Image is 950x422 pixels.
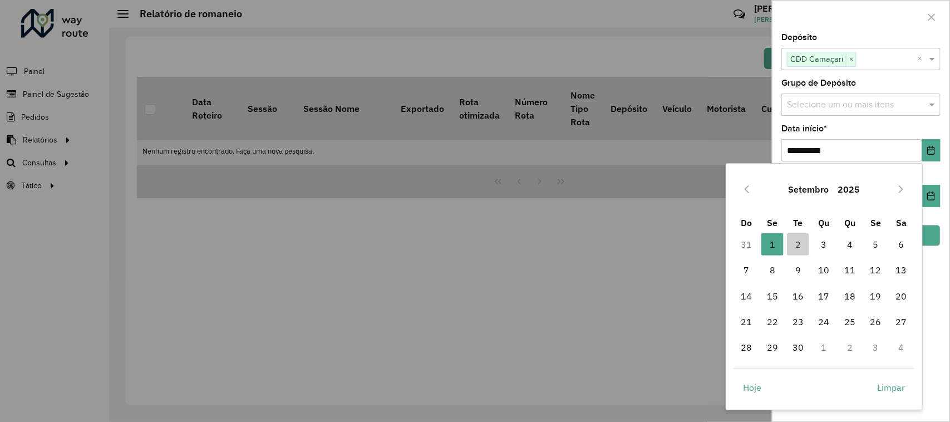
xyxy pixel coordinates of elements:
span: × [846,53,856,66]
td: 24 [811,309,837,335]
td: 6 [889,232,914,257]
span: Hoje [743,381,761,394]
span: 13 [890,259,913,281]
span: Qu [844,217,855,228]
td: 28 [734,335,759,360]
button: Choose Date [922,185,941,207]
td: 11 [837,257,863,283]
label: Depósito [781,31,817,44]
td: 27 [889,309,914,335]
td: 4 [837,232,863,257]
span: Qu [819,217,830,228]
button: Choose Month [784,176,833,203]
td: 5 [863,232,888,257]
span: CDD Camaçari [787,52,846,66]
td: 9 [785,257,811,283]
span: Se [767,217,778,228]
span: 27 [890,311,913,333]
span: 3 [813,233,835,256]
span: 4 [839,233,861,256]
td: 18 [837,283,863,308]
span: 22 [761,311,784,333]
td: 21 [734,309,759,335]
span: 26 [865,311,887,333]
span: 2 [787,233,809,256]
span: Limpar [877,381,905,394]
td: 8 [760,257,785,283]
td: 29 [760,335,785,360]
span: Se [870,217,881,228]
td: 2 [837,335,863,360]
td: 1 [760,232,785,257]
span: Do [741,217,752,228]
span: 30 [787,336,809,359]
td: 25 [837,309,863,335]
label: Data início [781,122,827,135]
td: 13 [889,257,914,283]
span: 6 [890,233,913,256]
td: 16 [785,283,811,308]
span: 8 [761,259,784,281]
td: 3 [811,232,837,257]
span: 17 [813,285,835,307]
td: 10 [811,257,837,283]
td: 1 [811,335,837,360]
td: 23 [785,309,811,335]
span: 12 [865,259,887,281]
td: 14 [734,283,759,308]
td: 3 [863,335,888,360]
span: 24 [813,311,835,333]
td: 12 [863,257,888,283]
label: Grupo de Depósito [781,76,856,90]
td: 7 [734,257,759,283]
span: 19 [865,285,887,307]
span: 11 [839,259,861,281]
td: 15 [760,283,785,308]
span: 9 [787,259,809,281]
span: 20 [890,285,913,307]
span: 14 [736,285,758,307]
span: 21 [736,311,758,333]
td: 30 [785,335,811,360]
span: 15 [761,285,784,307]
td: 4 [889,335,914,360]
span: 29 [761,336,784,359]
span: 23 [787,311,809,333]
button: Choose Year [833,176,864,203]
button: Previous Month [738,180,756,198]
td: 22 [760,309,785,335]
div: Choose Date [726,163,923,410]
button: Hoje [734,376,771,399]
span: 5 [865,233,887,256]
span: Sa [896,217,907,228]
td: 20 [889,283,914,308]
span: 16 [787,285,809,307]
span: Clear all [917,52,927,66]
button: Next Month [892,180,910,198]
td: 19 [863,283,888,308]
span: 28 [736,336,758,359]
span: 18 [839,285,861,307]
button: Limpar [868,376,914,399]
span: 10 [813,259,835,281]
span: Te [794,217,803,228]
span: 25 [839,311,861,333]
span: 1 [761,233,784,256]
td: 2 [785,232,811,257]
td: 31 [734,232,759,257]
span: 7 [736,259,758,281]
td: 26 [863,309,888,335]
td: 17 [811,283,837,308]
button: Choose Date [922,139,941,161]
